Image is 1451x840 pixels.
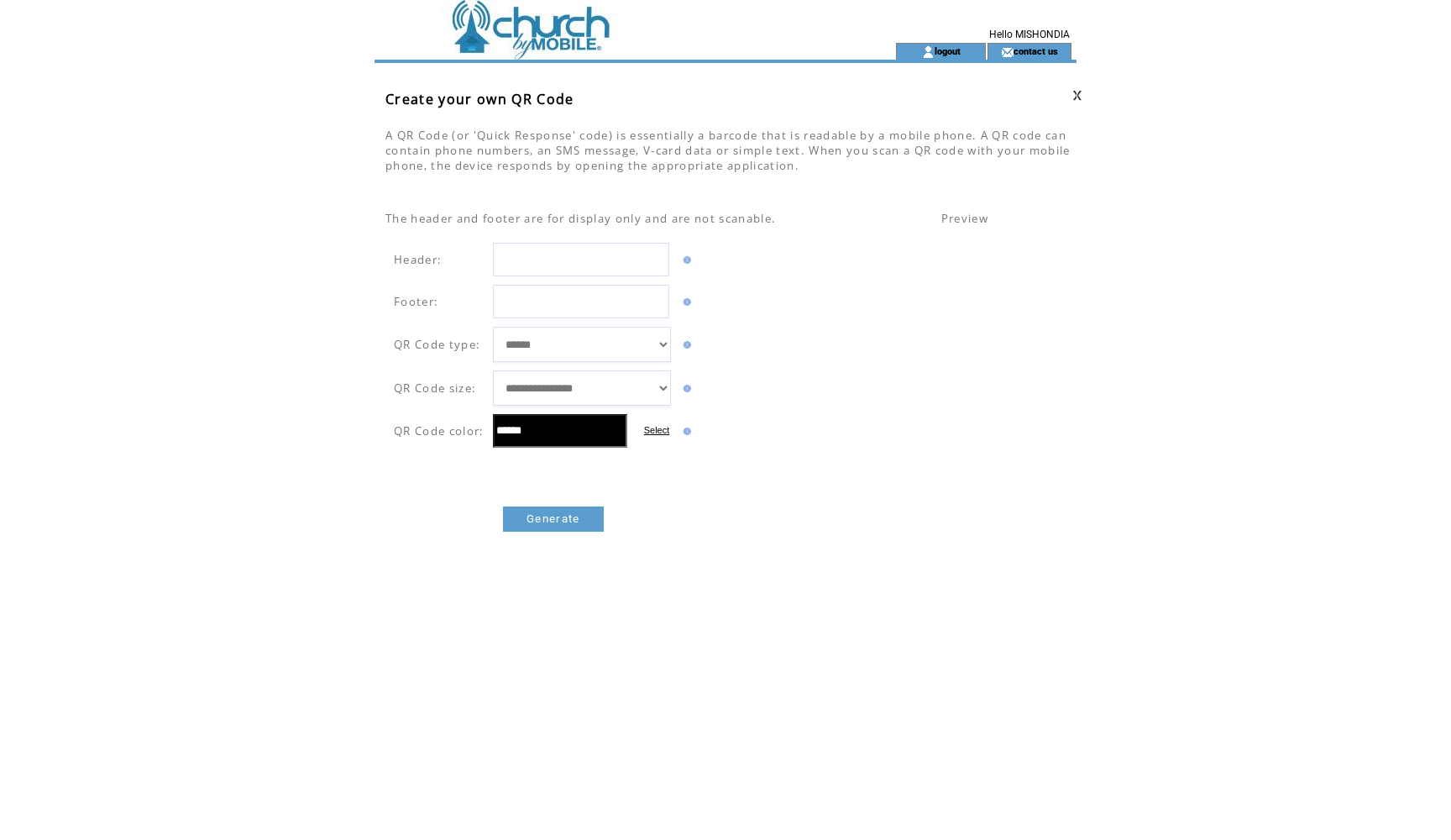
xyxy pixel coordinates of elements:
[935,45,961,56] a: logout
[394,381,476,396] span: QR Code size:
[922,45,935,59] img: account_icon.gif
[394,337,480,352] span: QR Code type:
[385,90,574,108] span: Create your own QR Code
[644,425,670,435] label: Select
[1014,45,1058,56] a: contact us
[679,341,691,349] img: help.gif
[679,428,691,435] img: help.gif
[989,29,1070,40] span: Hello MISHONDIA
[394,294,438,309] span: Footer:
[385,128,1071,173] span: A QR Code (or 'Quick Response' code) is essentially a barcode that is readable by a mobile phone....
[394,423,485,438] span: QR Code color:
[941,211,988,226] span: Preview
[679,256,691,264] img: help.gif
[394,252,442,267] span: Header:
[679,385,691,392] img: help.gif
[385,211,776,226] span: The header and footer are for display only and are not scanable.
[679,298,691,306] img: help.gif
[1001,45,1014,59] img: contact_us_icon.gif
[503,507,604,532] a: Generate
